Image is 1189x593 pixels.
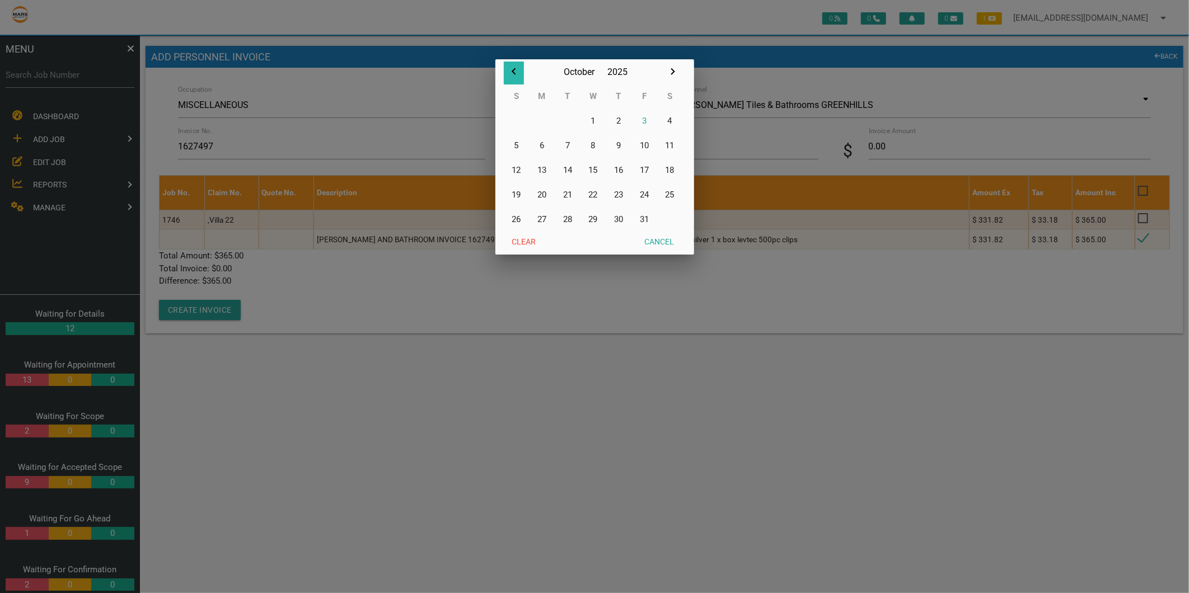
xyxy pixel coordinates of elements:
button: 14 [555,158,581,182]
button: 7 [555,133,581,158]
abbr: Wednesday [589,91,597,101]
button: 21 [555,182,581,207]
button: 11 [657,133,683,158]
abbr: Tuesday [565,91,570,101]
abbr: Thursday [616,91,621,101]
button: 1 [581,109,606,133]
button: 22 [581,182,606,207]
button: 27 [529,207,555,232]
button: 17 [631,158,657,182]
button: 13 [529,158,555,182]
button: 24 [631,182,657,207]
abbr: Saturday [667,91,672,101]
button: 31 [631,207,657,232]
button: 16 [606,158,631,182]
button: 19 [504,182,530,207]
button: 10 [631,133,657,158]
button: Cancel [636,232,683,252]
button: 15 [581,158,606,182]
button: 4 [657,109,683,133]
button: 30 [606,207,631,232]
button: 20 [529,182,555,207]
button: 26 [504,207,530,232]
button: 28 [555,207,581,232]
button: 25 [657,182,683,207]
button: 12 [504,158,530,182]
button: 8 [581,133,606,158]
button: 29 [581,207,606,232]
button: 23 [606,182,631,207]
button: 2 [606,109,631,133]
button: 5 [504,133,530,158]
button: Clear [504,232,545,252]
button: 6 [529,133,555,158]
abbr: Monday [539,91,546,101]
button: 18 [657,158,683,182]
button: 3 [631,109,657,133]
button: 9 [606,133,631,158]
abbr: Sunday [514,91,519,101]
abbr: Friday [642,91,647,101]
